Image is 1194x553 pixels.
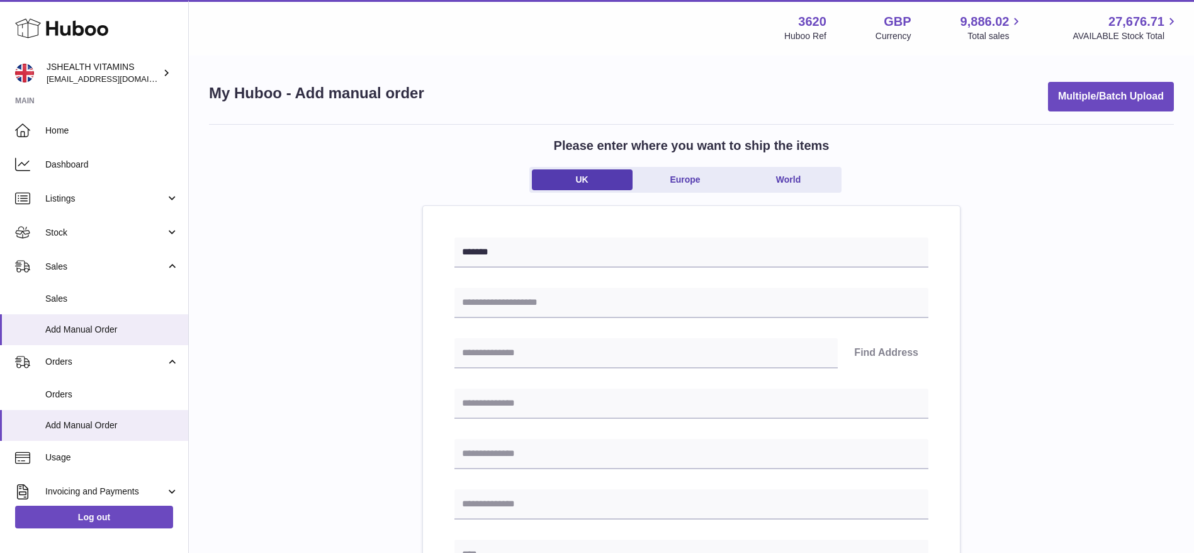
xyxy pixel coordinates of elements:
[532,169,633,190] a: UK
[45,324,179,336] span: Add Manual Order
[784,30,826,42] div: Huboo Ref
[1048,82,1174,111] button: Multiple/Batch Upload
[15,506,173,528] a: Log out
[798,13,826,30] strong: 3620
[45,419,179,431] span: Add Manual Order
[738,169,839,190] a: World
[960,13,1010,30] span: 9,886.02
[1073,30,1179,42] span: AVAILABLE Stock Total
[45,486,166,498] span: Invoicing and Payments
[47,74,185,84] span: [EMAIL_ADDRESS][DOMAIN_NAME]
[45,125,179,137] span: Home
[554,137,830,154] h2: Please enter where you want to ship the items
[47,61,160,85] div: JSHEALTH VITAMINS
[45,159,179,171] span: Dashboard
[209,83,424,103] h1: My Huboo - Add manual order
[884,13,911,30] strong: GBP
[1108,13,1164,30] span: 27,676.71
[15,64,34,83] img: internalAdmin-3620@internal.huboo.com
[876,30,911,42] div: Currency
[1073,13,1179,42] a: 27,676.71 AVAILABLE Stock Total
[45,227,166,239] span: Stock
[45,193,166,205] span: Listings
[45,452,179,464] span: Usage
[45,261,166,273] span: Sales
[45,356,166,368] span: Orders
[967,30,1023,42] span: Total sales
[45,389,179,401] span: Orders
[960,13,1024,42] a: 9,886.02 Total sales
[635,169,736,190] a: Europe
[45,293,179,305] span: Sales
